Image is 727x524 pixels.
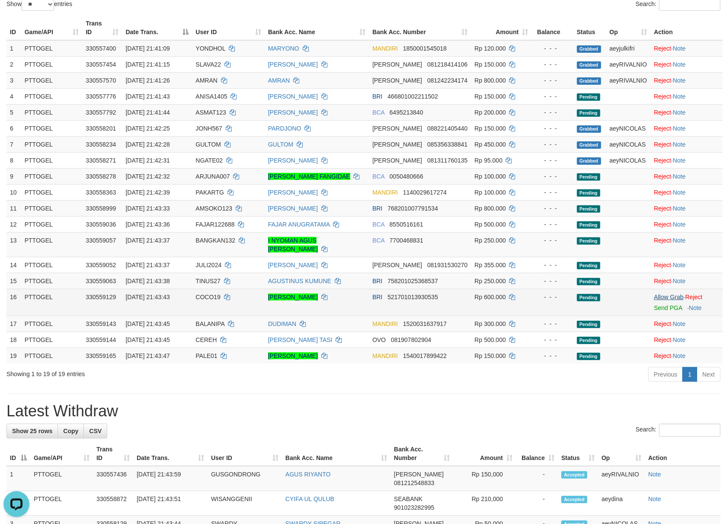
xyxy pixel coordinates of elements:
[577,77,601,85] span: Grabbed
[388,278,438,284] span: Copy 758201025368537 to clipboard
[474,320,506,327] span: Rp 300.000
[535,108,570,117] div: - - -
[122,16,192,40] th: Date Trans.: activate to sort column descending
[673,237,686,244] a: Note
[391,441,453,466] th: Bank Acc. Number: activate to sort column ascending
[535,44,570,53] div: - - -
[673,77,686,84] a: Note
[606,56,650,72] td: aeyRIVALNIO
[86,93,116,100] span: 330557776
[125,157,170,164] span: [DATE] 21:42:31
[673,93,686,100] a: Note
[21,72,82,88] td: PTTOGEL
[6,136,21,152] td: 7
[535,60,570,69] div: - - -
[650,152,723,168] td: ·
[6,257,21,273] td: 14
[268,237,318,252] a: I NYOMAN AGUS [PERSON_NAME]
[21,152,82,168] td: PTTOGEL
[21,200,82,216] td: PTTOGEL
[86,221,116,228] span: 330559036
[195,205,232,212] span: AMSOKO123
[133,441,208,466] th: Date Trans.: activate to sort column ascending
[195,237,235,244] span: BANGKAN132
[535,261,570,269] div: - - -
[21,104,82,120] td: PTTOGEL
[268,173,350,180] a: [PERSON_NAME] FANGIDAE
[6,200,21,216] td: 11
[654,278,671,284] a: Reject
[86,189,116,196] span: 330558363
[650,168,723,184] td: ·
[654,205,671,212] a: Reject
[427,157,468,164] span: Copy 081311760135 to clipboard
[195,189,224,196] span: PAKARTG
[673,141,686,148] a: Note
[654,237,671,244] a: Reject
[125,141,170,148] span: [DATE] 21:42:28
[474,262,506,268] span: Rp 355.000
[125,93,170,100] span: [DATE] 21:41:43
[697,367,721,382] a: Next
[390,221,423,228] span: Copy 8550516161 to clipboard
[30,441,93,466] th: Game/API: activate to sort column ascending
[285,495,334,502] a: CYIFA UL QULUB
[6,289,21,316] td: 16
[654,294,685,300] span: ·
[577,237,600,245] span: Pending
[650,104,723,120] td: ·
[535,293,570,301] div: - - -
[195,173,230,180] span: ARJUNA007
[654,320,671,327] a: Reject
[654,77,671,84] a: Reject
[195,278,221,284] span: TINUS27
[654,304,682,311] a: Send PGA
[474,45,506,52] span: Rp 120.000
[474,77,506,84] span: Rp 800.000
[125,205,170,212] span: [DATE] 21:43:33
[21,289,82,316] td: PTTOGEL
[6,72,21,88] td: 3
[195,61,221,68] span: SLAVA22
[86,45,116,52] span: 330557400
[6,16,21,40] th: ID
[21,257,82,273] td: PTTOGEL
[6,104,21,120] td: 5
[654,61,671,68] a: Reject
[268,205,318,212] a: [PERSON_NAME]
[650,184,723,200] td: ·
[577,294,600,301] span: Pending
[535,188,570,197] div: - - -
[682,367,697,382] a: 1
[654,189,671,196] a: Reject
[86,278,116,284] span: 330559063
[372,205,382,212] span: BRI
[86,320,116,327] span: 330559143
[372,109,384,116] span: BCA
[654,93,671,100] a: Reject
[654,141,671,148] a: Reject
[195,109,226,116] span: ASMAT123
[673,278,686,284] a: Note
[390,109,423,116] span: Copy 6495213840 to clipboard
[21,184,82,200] td: PTTOGEL
[673,61,686,68] a: Note
[268,278,331,284] a: AGUSTINUS KUMUNE
[192,16,264,40] th: User ID: activate to sort column ascending
[21,40,82,57] td: PTTOGEL
[650,72,723,88] td: ·
[474,61,506,68] span: Rp 150.000
[63,428,78,435] span: Copy
[427,262,468,268] span: Copy 081931530270 to clipboard
[650,120,723,136] td: ·
[6,273,21,289] td: 15
[195,262,221,268] span: JULI2024
[125,109,170,116] span: [DATE] 21:41:44
[86,262,116,268] span: 330559052
[195,221,234,228] span: FAJAR122688
[268,336,333,343] a: [PERSON_NAME] TASI
[606,40,650,57] td: aeyjulkifri
[369,16,471,40] th: Bank Acc. Number: activate to sort column ascending
[650,88,723,104] td: ·
[125,45,170,52] span: [DATE] 21:41:09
